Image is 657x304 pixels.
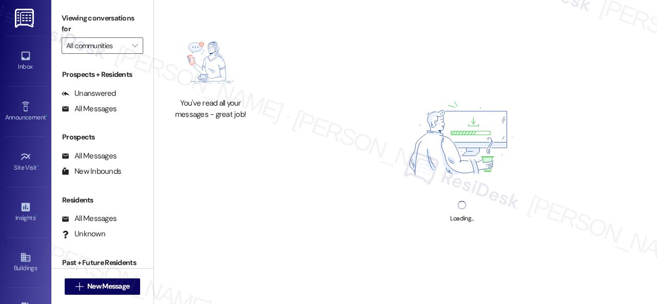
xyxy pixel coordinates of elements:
button: New Message [65,278,141,295]
img: empty-state [170,32,251,93]
span: New Message [87,281,129,292]
div: Prospects [51,132,153,143]
div: All Messages [62,213,117,224]
a: Insights • [5,198,46,226]
div: Unanswered [62,88,116,99]
a: Site Visit • [5,148,46,176]
span: • [37,163,38,170]
div: You've read all your messages - great job! [165,98,256,120]
div: Residents [51,195,153,206]
input: All communities [66,37,127,54]
div: Unknown [62,229,105,239]
div: Past + Future Residents [51,257,153,268]
label: Viewing conversations for [62,10,143,37]
a: Inbox [5,47,46,75]
div: All Messages [62,151,117,161]
i:  [75,282,83,291]
span: • [46,112,47,119]
div: Prospects + Residents [51,69,153,80]
div: New Inbounds [62,166,121,177]
i:  [132,42,138,50]
div: All Messages [62,104,117,114]
span: • [35,213,37,220]
div: Loading... [450,213,473,224]
img: ResiDesk Logo [15,9,36,28]
a: Buildings [5,249,46,276]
